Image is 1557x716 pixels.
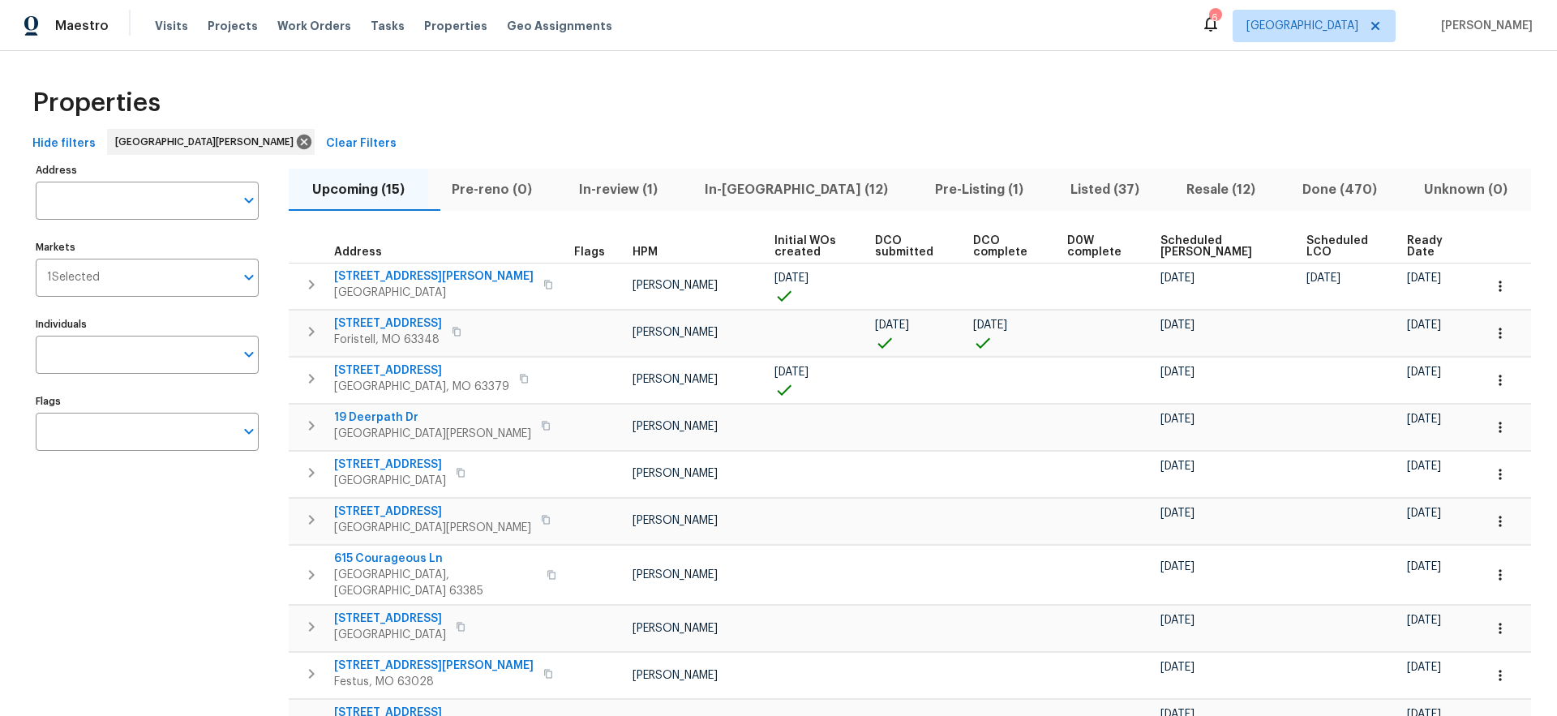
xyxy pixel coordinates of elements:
span: Pre-Listing (1) [921,178,1037,201]
span: Scheduled [PERSON_NAME] [1160,235,1278,258]
button: Open [238,420,260,443]
span: 1 Selected [47,271,100,285]
span: [PERSON_NAME] [633,670,718,681]
span: [PERSON_NAME] [1435,18,1533,34]
span: [DATE] [1407,414,1441,425]
span: Upcoming (15) [298,178,418,201]
span: [DATE] [1160,367,1195,378]
span: [DATE] [1160,561,1195,572]
span: 615 Courageous Ln [334,551,537,567]
span: [DATE] [1407,272,1441,284]
span: [STREET_ADDRESS] [334,611,446,627]
span: Unknown (0) [1410,178,1521,201]
span: Work Orders [277,18,351,34]
span: [PERSON_NAME] [633,421,718,432]
span: 19 Deerpath Dr [334,409,531,426]
span: Clear Filters [326,134,397,154]
span: Properties [424,18,487,34]
span: Maestro [55,18,109,34]
span: [PERSON_NAME] [633,374,718,385]
label: Individuals [36,319,259,329]
span: [DATE] [973,319,1007,331]
span: [DATE] [1160,319,1195,331]
span: Hide filters [32,134,96,154]
span: [STREET_ADDRESS] [334,457,446,473]
span: [STREET_ADDRESS] [334,504,531,520]
span: Projects [208,18,258,34]
span: Done (470) [1289,178,1391,201]
span: [GEOGRAPHIC_DATA] [334,285,534,301]
label: Markets [36,242,259,252]
span: [GEOGRAPHIC_DATA][PERSON_NAME] [334,520,531,536]
span: Geo Assignments [507,18,612,34]
button: Open [238,189,260,212]
span: [PERSON_NAME] [633,515,718,526]
span: [DATE] [1160,461,1195,472]
span: Ready Date [1407,235,1455,258]
span: [DATE] [774,367,809,378]
span: [PERSON_NAME] [633,623,718,634]
span: Address [334,247,382,258]
span: Tasks [371,20,405,32]
span: [DATE] [1160,662,1195,673]
span: [DATE] [1407,367,1441,378]
span: D0W complete [1067,235,1134,258]
button: Clear Filters [320,129,403,159]
span: Pre-reno (0) [438,178,546,201]
span: [DATE] [1407,461,1441,472]
span: [DATE] [1407,615,1441,626]
span: [DATE] [1407,662,1441,673]
span: [PERSON_NAME] [633,327,718,338]
span: [GEOGRAPHIC_DATA], MO 63379 [334,379,509,395]
label: Flags [36,397,259,406]
span: In-review (1) [565,178,671,201]
span: Scheduled LCO [1306,235,1379,258]
span: [STREET_ADDRESS][PERSON_NAME] [334,658,534,674]
span: [DATE] [1160,414,1195,425]
span: Resale (12) [1173,178,1269,201]
span: [DATE] [1160,272,1195,284]
span: [GEOGRAPHIC_DATA], [GEOGRAPHIC_DATA] 63385 [334,567,537,599]
span: [DATE] [1160,508,1195,519]
button: Hide filters [26,129,102,159]
span: [GEOGRAPHIC_DATA][PERSON_NAME] [115,134,300,150]
span: [DATE] [1407,319,1441,331]
span: DCO submitted [875,235,946,258]
span: [DATE] [1306,272,1340,284]
span: Foristell, MO 63348 [334,332,442,348]
span: [PERSON_NAME] [633,569,718,581]
span: [DATE] [774,272,809,284]
span: [DATE] [1407,508,1441,519]
span: DCO complete [973,235,1040,258]
span: Listed (37) [1057,178,1153,201]
span: [PERSON_NAME] [633,468,718,479]
span: [GEOGRAPHIC_DATA] [334,627,446,643]
label: Address [36,165,259,175]
span: [DATE] [1160,615,1195,626]
span: [GEOGRAPHIC_DATA] [1246,18,1358,34]
button: Open [238,343,260,366]
span: Initial WOs created [774,235,847,258]
div: [GEOGRAPHIC_DATA][PERSON_NAME] [107,129,315,155]
span: [STREET_ADDRESS] [334,362,509,379]
span: Festus, MO 63028 [334,674,534,690]
span: [STREET_ADDRESS] [334,315,442,332]
span: Visits [155,18,188,34]
span: [PERSON_NAME] [633,280,718,291]
span: [STREET_ADDRESS][PERSON_NAME] [334,268,534,285]
span: [GEOGRAPHIC_DATA][PERSON_NAME] [334,426,531,442]
button: Open [238,266,260,289]
span: In-[GEOGRAPHIC_DATA] (12) [691,178,902,201]
span: Flags [574,247,605,258]
span: HPM [633,247,658,258]
div: 6 [1209,10,1220,26]
span: Properties [32,95,161,111]
span: [DATE] [875,319,909,331]
span: [DATE] [1407,561,1441,572]
span: [GEOGRAPHIC_DATA] [334,473,446,489]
